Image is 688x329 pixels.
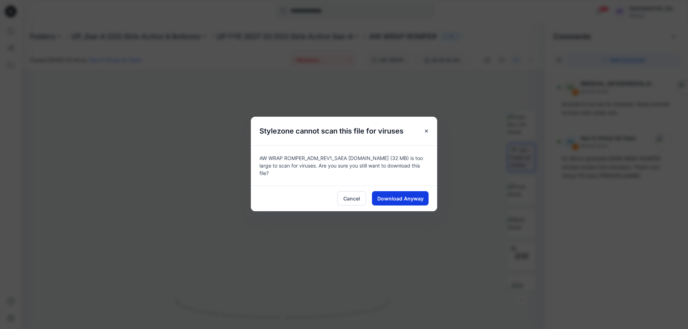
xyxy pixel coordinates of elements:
button: Download Anyway [372,191,429,205]
span: Download Anyway [377,195,424,202]
button: Cancel [337,191,366,205]
span: Cancel [343,195,360,202]
button: Close [420,125,433,137]
h5: Stylezone cannot scan this file for viruses [251,117,412,145]
div: AW WRAP ROMPER_ADM_REV1_SAEA [DOMAIN_NAME] (32 MB) is too large to scan for viruses. Are you sure... [251,145,437,185]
